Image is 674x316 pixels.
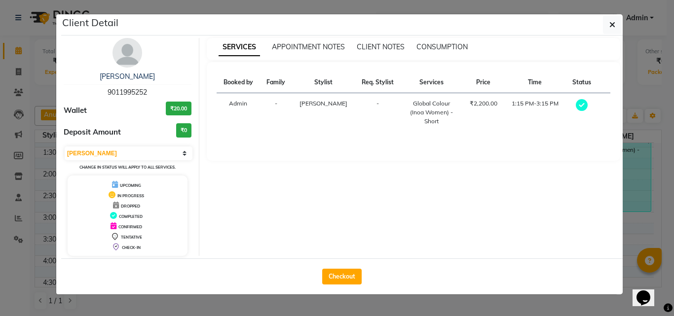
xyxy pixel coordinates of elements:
span: CLIENT NOTES [357,42,405,51]
h3: ₹0 [176,123,191,138]
span: COMPLETED [119,214,143,219]
span: CHECK-IN [122,245,141,250]
td: Admin [217,93,260,132]
small: Change in status will apply to all services. [79,165,176,170]
th: Family [260,72,292,93]
button: Checkout [322,269,362,284]
a: [PERSON_NAME] [100,72,155,81]
th: Status [566,72,598,93]
span: IN PROGRESS [117,193,144,198]
span: CONFIRMED [118,224,142,229]
span: Deposit Amount [64,127,121,138]
th: Services [401,72,463,93]
td: - [260,93,292,132]
div: ₹2,200.00 [469,99,498,108]
iframe: chat widget [633,277,664,306]
th: Stylist [292,72,355,93]
th: Time [504,72,566,93]
span: APPOINTMENT NOTES [272,42,345,51]
span: DROPPED [121,204,140,209]
th: Req. Stylist [355,72,401,93]
div: Global Colour (Inoa Women) - Short [407,99,457,126]
th: Price [463,72,504,93]
span: 9011995252 [108,88,147,97]
span: TENTATIVE [121,235,142,240]
span: CONSUMPTION [416,42,468,51]
th: Booked by [217,72,260,93]
span: UPCOMING [120,183,141,188]
span: [PERSON_NAME] [300,100,347,107]
span: SERVICES [219,38,260,56]
span: Wallet [64,105,87,116]
td: - [355,93,401,132]
td: 1:15 PM-3:15 PM [504,93,566,132]
h3: ₹20.00 [166,102,191,116]
h5: Client Detail [62,15,118,30]
img: avatar [112,38,142,68]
